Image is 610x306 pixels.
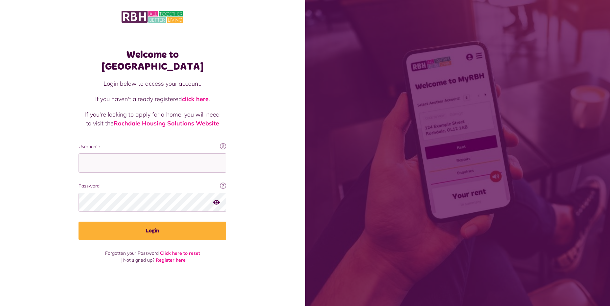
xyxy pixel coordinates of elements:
[85,110,220,128] p: If you're looking to apply for a home, you will need to visit the
[105,250,159,256] span: Forgotten your Password
[79,222,226,240] button: Login
[79,143,226,150] label: Username
[85,95,220,103] p: If you haven't already registered .
[85,79,220,88] p: Login below to access your account.
[79,49,226,73] h1: Welcome to [GEOGRAPHIC_DATA]
[79,183,226,189] label: Password
[182,95,209,103] a: click here
[160,250,200,256] a: Click here to reset
[156,257,186,263] a: Register here
[123,257,154,263] span: Not signed up?
[122,10,183,24] img: MyRBH
[114,120,219,127] a: Rochdale Housing Solutions Website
